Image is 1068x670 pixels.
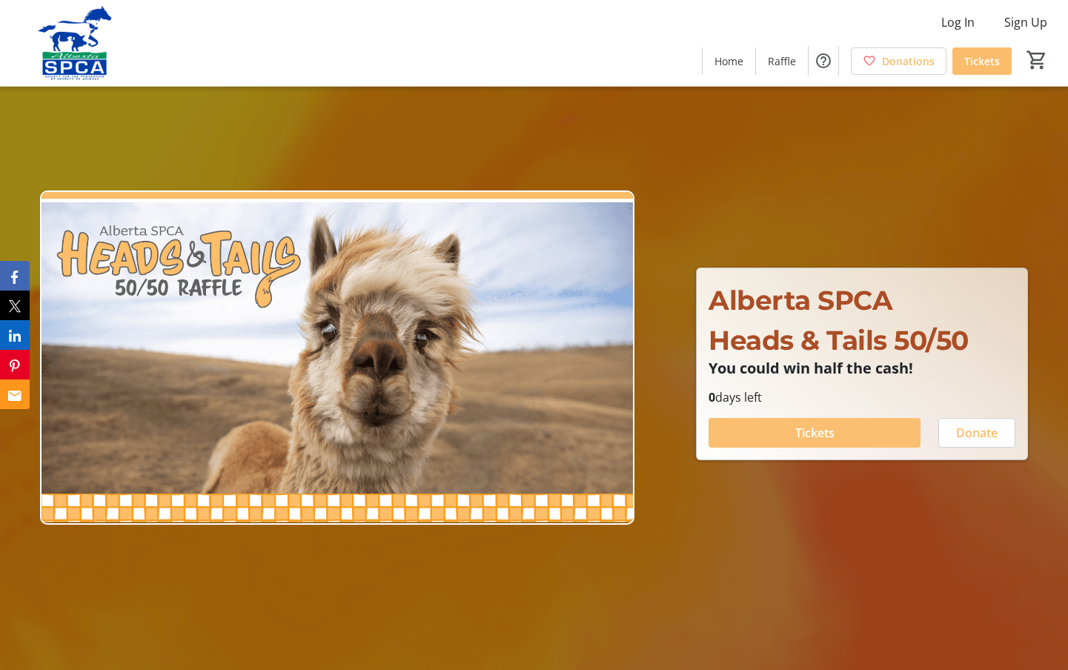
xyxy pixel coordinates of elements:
button: Sign Up [992,10,1059,34]
button: Help [809,46,838,76]
button: Cart [1024,47,1050,73]
img: Alberta SPCA's Logo [9,6,141,80]
span: Home [714,53,743,69]
button: Log In [929,10,986,34]
p: You could win half the cash! [709,360,1015,377]
span: Donate [956,424,998,442]
a: Raffle [756,47,808,75]
span: Log In [941,13,975,31]
a: Tickets [952,47,1012,75]
span: 0 [709,389,715,405]
span: Tickets [795,424,835,442]
button: Donate [938,418,1015,448]
p: days left [709,388,1015,406]
span: Sign Up [1004,13,1047,31]
a: Donations [851,47,946,75]
img: Campaign CTA Media Photo [40,190,635,525]
span: Raffle [768,53,796,69]
span: Alberta SPCA [709,284,892,316]
span: Donations [882,53,935,69]
span: Heads & Tails 50/50 [709,324,969,356]
span: Tickets [964,53,1000,69]
button: Tickets [709,418,921,448]
a: Home [703,47,755,75]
